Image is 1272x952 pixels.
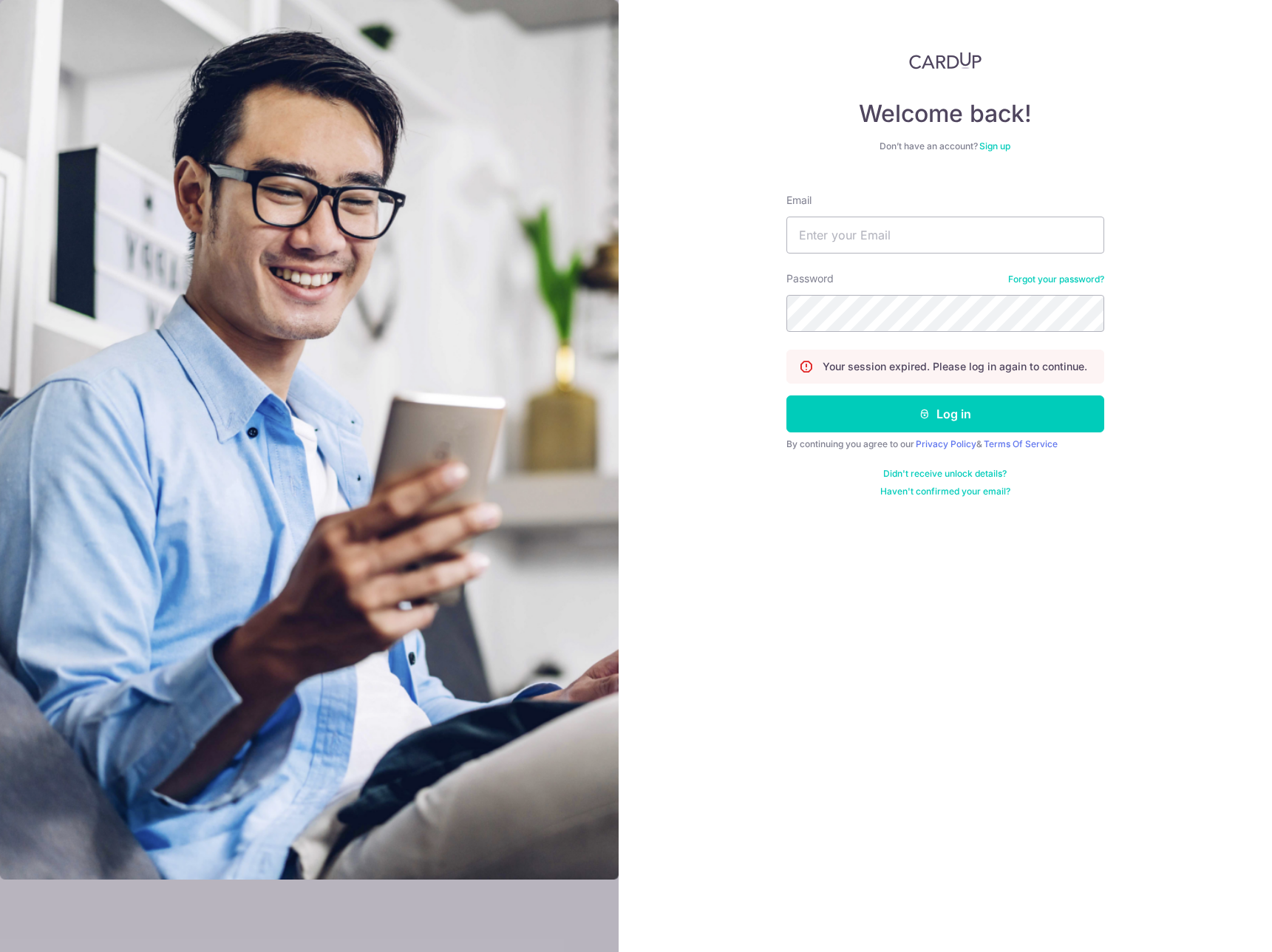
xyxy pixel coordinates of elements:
[786,395,1104,432] button: Log in
[786,99,1104,129] h4: Welcome back!
[786,271,834,286] label: Password
[786,140,1104,152] div: Don’t have an account?
[979,140,1010,152] a: Sign up
[883,468,1007,480] a: Didn't receive unlock details?
[984,438,1058,449] a: Terms Of Service
[786,193,812,208] label: Email
[916,438,976,449] a: Privacy Policy
[823,359,1087,374] p: Your session expired. Please log in again to continue.
[786,438,1104,450] div: By continuing you agree to our &
[909,52,982,69] img: CardUp Logo
[1008,273,1104,285] a: Forgot your password?
[786,217,1104,254] input: Enter your Email
[880,486,1010,497] a: Haven't confirmed your email?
